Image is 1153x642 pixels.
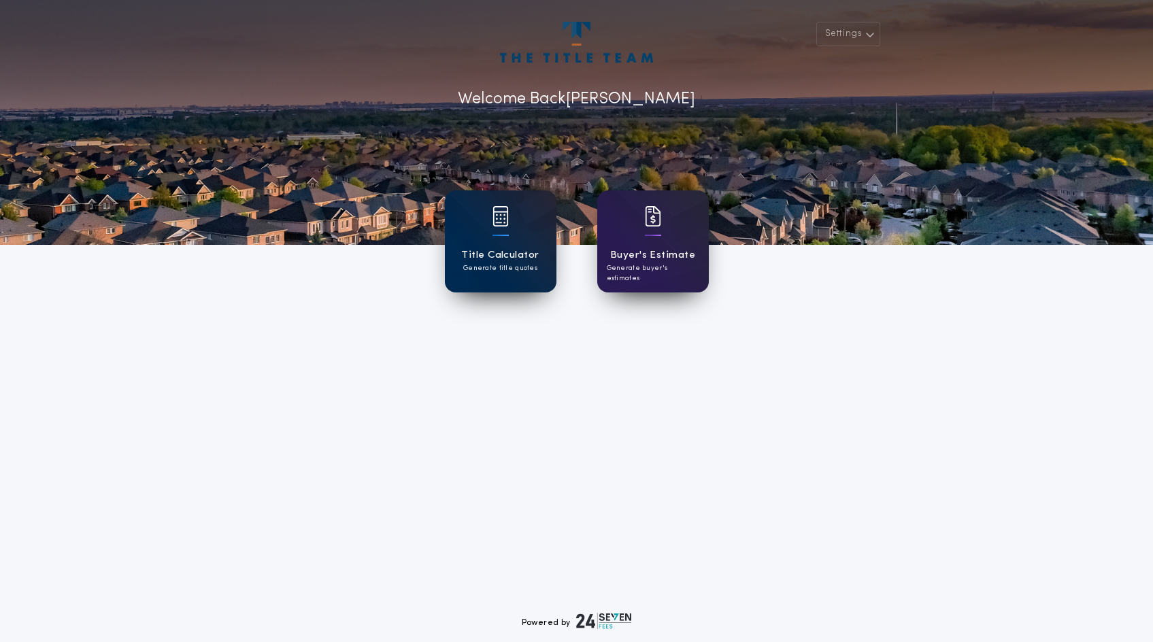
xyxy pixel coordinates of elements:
[610,248,695,263] h1: Buyer's Estimate
[576,613,632,629] img: logo
[607,263,699,284] p: Generate buyer's estimates
[492,206,509,226] img: card icon
[597,190,709,292] a: card iconBuyer's EstimateGenerate buyer's estimates
[816,22,880,46] button: Settings
[645,206,661,226] img: card icon
[445,190,556,292] a: card iconTitle CalculatorGenerate title quotes
[522,613,632,629] div: Powered by
[461,248,539,263] h1: Title Calculator
[500,22,652,63] img: account-logo
[458,87,695,112] p: Welcome Back [PERSON_NAME]
[463,263,537,273] p: Generate title quotes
